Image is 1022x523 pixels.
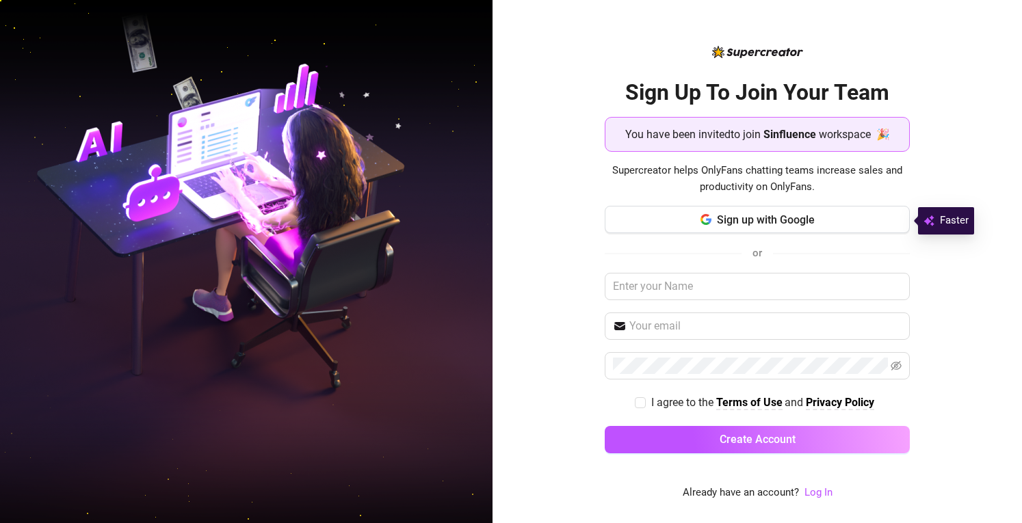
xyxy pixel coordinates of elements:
[625,126,761,143] span: You have been invited to join
[923,213,934,229] img: svg%3e
[605,79,910,107] h2: Sign Up To Join Your Team
[940,213,969,229] span: Faster
[717,213,815,226] span: Sign up with Google
[752,247,762,259] span: or
[891,360,902,371] span: eye-invisible
[785,396,806,409] span: and
[806,396,874,409] strong: Privacy Policy
[804,486,833,498] a: Log In
[683,485,799,501] span: Already have an account?
[804,485,833,501] a: Log In
[605,273,910,300] input: Enter your Name
[651,396,716,409] span: I agree to the
[806,396,874,410] a: Privacy Policy
[712,46,803,58] img: logo-BBDzfeDw.svg
[629,318,902,334] input: Your email
[716,396,783,409] strong: Terms of Use
[819,126,890,143] span: workspace 🎉
[763,128,816,141] strong: Sinfluence
[605,206,910,233] button: Sign up with Google
[605,163,910,195] span: Supercreator helps OnlyFans chatting teams increase sales and productivity on OnlyFans.
[720,433,796,446] span: Create Account
[605,426,910,453] button: Create Account
[716,396,783,410] a: Terms of Use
